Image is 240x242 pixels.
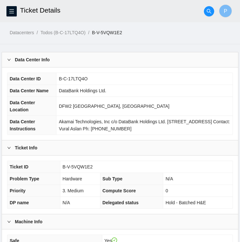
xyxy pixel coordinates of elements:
[15,218,43,225] b: Machine Info
[7,146,11,150] span: right
[15,56,50,63] b: Data Center Info
[204,6,214,16] button: search
[63,188,84,193] span: 3. Medium
[103,176,123,181] span: Sub Type
[63,200,70,205] span: N/A
[59,76,87,81] span: B-C-17LTQ4O
[7,9,16,14] span: menu
[6,6,17,16] button: menu
[2,214,238,229] div: Machine Info
[40,30,85,35] a: Todos (B-C-17LTQ4O)
[36,30,38,35] span: /
[15,144,37,151] b: Ticket Info
[59,119,230,131] span: Akamai Technologies, Inc c/o DataBank Holdings Ltd. [STREET_ADDRESS] Contact: Vural Aslan Ph: [PH...
[204,9,214,14] span: search
[219,5,232,17] button: P
[10,188,25,193] span: Priority
[10,100,35,112] span: Data Center Location
[7,220,11,224] span: right
[88,30,89,35] span: /
[165,188,168,193] span: 0
[10,76,41,81] span: Data Center ID
[63,176,82,181] span: Hardware
[59,88,106,93] span: DataBank Holdings Ltd.
[10,88,49,93] span: Data Center Name
[10,164,28,169] span: Ticket ID
[103,200,139,205] span: Delegated status
[10,30,34,35] a: Datacenters
[10,119,35,131] span: Data Center Instructions
[63,164,93,169] span: B-V-5VQW1E2
[2,52,238,67] div: Data Center Info
[103,188,136,193] span: Compute Score
[7,58,11,62] span: right
[2,140,238,155] div: Ticket Info
[59,104,169,109] span: DFW2 [GEOGRAPHIC_DATA], [GEOGRAPHIC_DATA]
[10,176,39,181] span: Problem Type
[92,30,122,35] a: B-V-5VQW1E2
[165,176,173,181] span: N/A
[165,200,206,205] span: Hold - Batched H&E
[224,7,227,15] span: P
[10,200,29,205] span: DP name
